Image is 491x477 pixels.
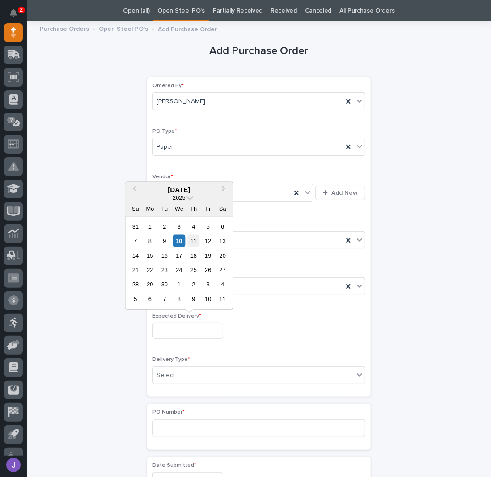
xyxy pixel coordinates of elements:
[152,357,190,362] span: Delivery Type
[152,463,196,468] span: Date Submitted
[158,249,170,261] div: Choose Tuesday, September 16th, 2025
[20,7,23,13] p: 2
[216,249,229,261] div: Choose Saturday, September 20th, 2025
[157,0,204,21] a: Open Steel PO's
[129,235,141,247] div: Choose Sunday, September 7th, 2025
[158,24,217,33] p: Add Purchase Order
[187,249,199,261] div: Choose Thursday, September 18th, 2025
[202,293,214,305] div: Choose Friday, October 10th, 2025
[217,183,232,197] button: Next Month
[213,0,262,21] a: Partially Received
[147,45,371,58] h1: Add Purchase Order
[173,220,185,232] div: Choose Wednesday, September 3rd, 2025
[128,219,230,306] div: month 2025-09
[152,410,185,415] span: PO Number
[187,278,199,290] div: Choose Thursday, October 2nd, 2025
[158,293,170,305] div: Choose Tuesday, October 7th, 2025
[129,202,141,214] div: Su
[126,183,140,197] button: Previous Month
[157,371,179,380] div: Select...
[123,0,150,21] a: Open (all)
[173,235,185,247] div: Choose Wednesday, September 10th, 2025
[125,185,233,193] div: [DATE]
[216,202,229,214] div: Sa
[202,235,214,247] div: Choose Friday, September 12th, 2025
[216,278,229,290] div: Choose Saturday, October 4th, 2025
[99,23,148,33] a: Open Steel PO's
[331,189,358,197] span: Add New
[152,314,201,319] span: Expected Delivery
[152,174,173,180] span: Vendor
[173,249,185,261] div: Choose Wednesday, September 17th, 2025
[187,264,199,276] div: Choose Thursday, September 25th, 2025
[187,220,199,232] div: Choose Thursday, September 4th, 2025
[129,249,141,261] div: Choose Sunday, September 14th, 2025
[144,249,156,261] div: Choose Monday, September 15th, 2025
[144,202,156,214] div: Mo
[315,186,365,200] button: Add New
[144,264,156,276] div: Choose Monday, September 22nd, 2025
[271,0,297,21] a: Received
[152,83,184,88] span: Ordered By
[202,264,214,276] div: Choose Friday, September 26th, 2025
[202,278,214,290] div: Choose Friday, October 3rd, 2025
[173,194,185,201] span: 2025
[173,293,185,305] div: Choose Wednesday, October 8th, 2025
[157,97,205,106] span: [PERSON_NAME]
[202,202,214,214] div: Fr
[129,264,141,276] div: Choose Sunday, September 21st, 2025
[40,23,89,33] a: Purchase Orders
[129,220,141,232] div: Choose Sunday, August 31st, 2025
[173,264,185,276] div: Choose Wednesday, September 24th, 2025
[216,235,229,247] div: Choose Saturday, September 13th, 2025
[216,264,229,276] div: Choose Saturday, September 27th, 2025
[144,235,156,247] div: Choose Monday, September 8th, 2025
[11,9,23,23] div: Notifications2
[173,202,185,214] div: We
[158,235,170,247] div: Choose Tuesday, September 9th, 2025
[129,293,141,305] div: Choose Sunday, October 5th, 2025
[4,456,23,474] button: users-avatar
[158,278,170,290] div: Choose Tuesday, September 30th, 2025
[339,0,394,21] a: All Purchase Orders
[187,293,199,305] div: Choose Thursday, October 9th, 2025
[216,293,229,305] div: Choose Saturday, October 11th, 2025
[152,129,177,134] span: PO Type
[158,264,170,276] div: Choose Tuesday, September 23rd, 2025
[129,278,141,290] div: Choose Sunday, September 28th, 2025
[305,0,332,21] a: Canceled
[4,4,23,22] button: Notifications
[158,202,170,214] div: Tu
[144,278,156,290] div: Choose Monday, September 29th, 2025
[173,278,185,290] div: Choose Wednesday, October 1st, 2025
[157,142,174,152] span: Paper
[158,220,170,232] div: Choose Tuesday, September 2nd, 2025
[187,235,199,247] div: Choose Thursday, September 11th, 2025
[202,220,214,232] div: Choose Friday, September 5th, 2025
[144,293,156,305] div: Choose Monday, October 6th, 2025
[202,249,214,261] div: Choose Friday, September 19th, 2025
[187,202,199,214] div: Th
[144,220,156,232] div: Choose Monday, September 1st, 2025
[216,220,229,232] div: Choose Saturday, September 6th, 2025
